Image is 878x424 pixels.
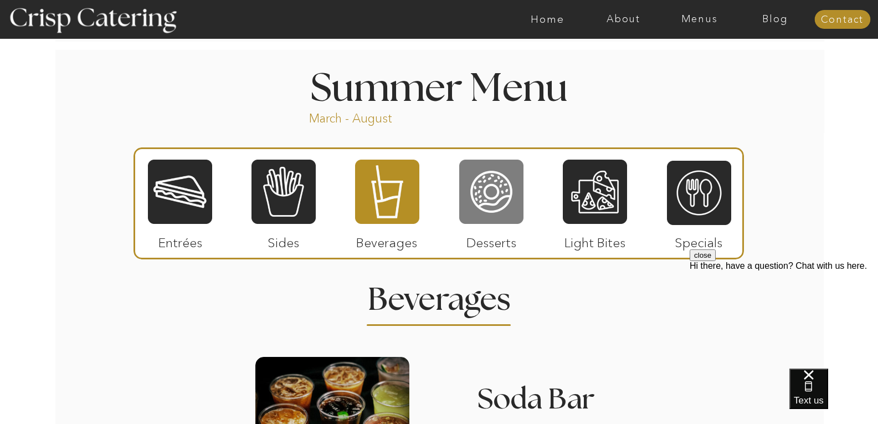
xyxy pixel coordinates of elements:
h2: Beverages [367,284,511,306]
iframe: podium webchat widget prompt [690,249,878,382]
p: Light Bites [558,224,632,256]
p: March - August [309,110,461,123]
p: Specials [662,224,736,256]
a: Home [510,14,586,25]
h1: Summer Menu [285,70,593,103]
p: Beverages [350,224,424,256]
a: Menus [661,14,737,25]
iframe: podium webchat widget bubble [789,369,878,424]
a: Blog [737,14,813,25]
p: Desserts [455,224,528,256]
p: Sides [247,224,320,256]
a: About [586,14,661,25]
a: Contact [814,14,870,25]
h3: Soda Bar [477,385,631,416]
p: Entrées [143,224,217,256]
